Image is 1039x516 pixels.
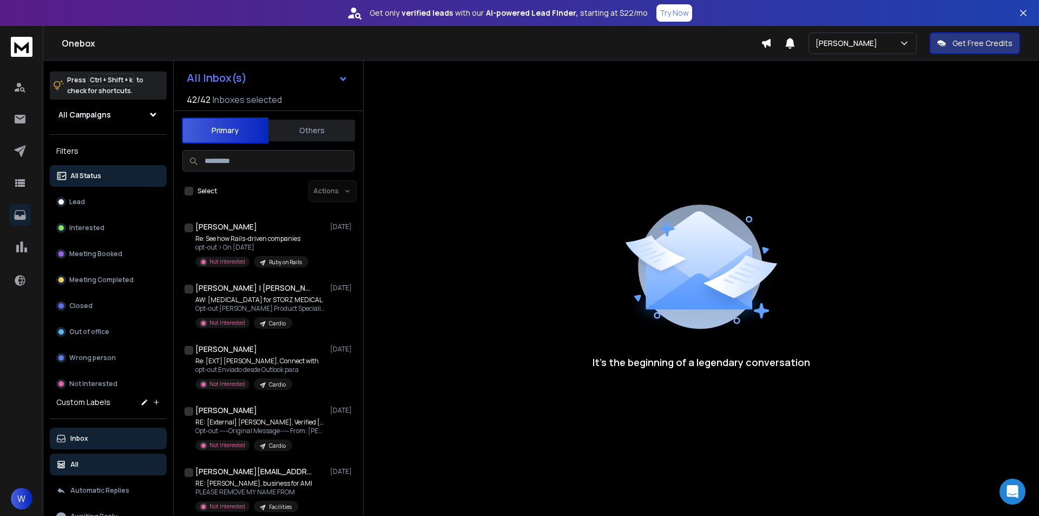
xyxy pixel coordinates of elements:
[11,488,32,510] button: W
[486,8,578,18] strong: AI-powered Lead Finder,
[660,8,689,18] p: Try Now
[11,37,32,57] img: logo
[656,4,692,22] button: Try Now
[370,8,648,18] p: Get only with our starting at $22/mo
[62,37,761,50] h1: Onebox
[930,32,1020,54] button: Get Free Credits
[816,38,882,49] p: [PERSON_NAME]
[402,8,453,18] strong: verified leads
[999,479,1025,505] div: Open Intercom Messenger
[952,38,1012,49] p: Get Free Credits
